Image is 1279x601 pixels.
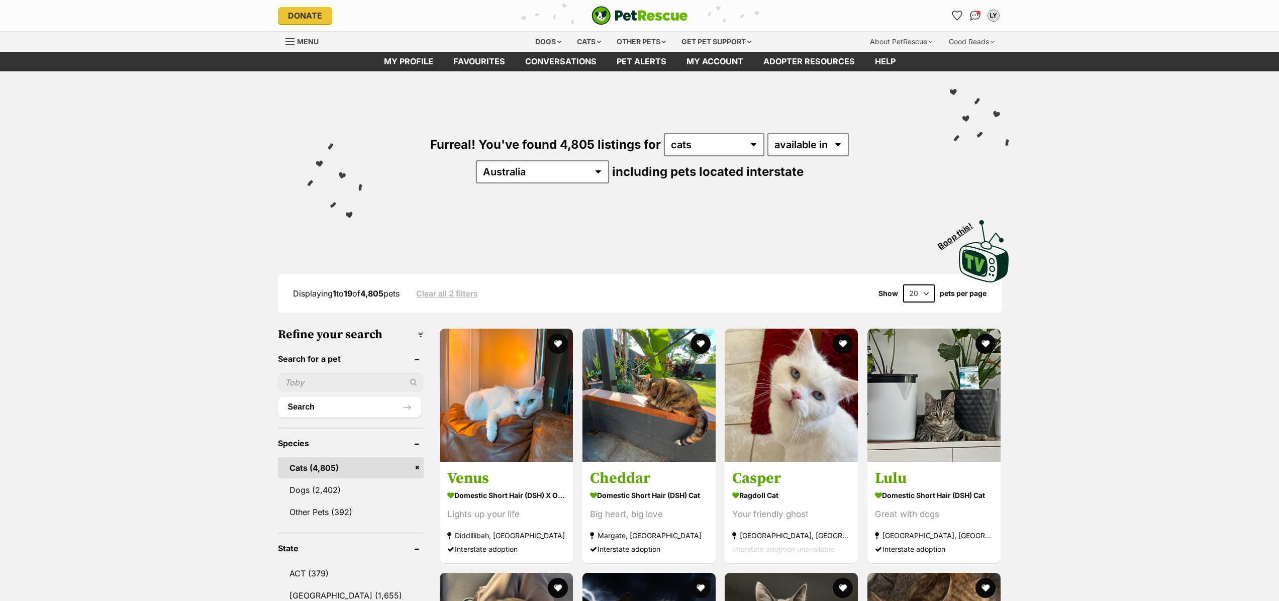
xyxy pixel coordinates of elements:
[278,354,424,363] header: Search for a pet
[590,542,708,556] div: Interstate adoption
[590,488,708,503] strong: Domestic Short Hair (DSH) Cat
[416,289,478,298] a: Clear all 2 filters
[986,8,1002,24] button: My account
[878,289,898,297] span: Show
[590,469,708,488] h3: Cheddar
[297,37,319,46] span: Menu
[447,529,565,542] strong: Diddillibah, [GEOGRAPHIC_DATA]
[548,334,568,354] button: favourite
[674,32,758,52] div: Get pet support
[875,488,993,503] strong: Domestic Short Hair (DSH) Cat
[278,328,424,342] h3: Refine your search
[975,578,996,598] button: favourite
[592,6,688,25] img: logo-cat-932fe2b9b8326f06289b0f2fb663e598f794de774fb13d1741a6617ecf9a85b4.svg
[949,8,965,24] a: Favourites
[285,32,326,50] a: Menu
[278,7,332,24] a: Donate
[447,488,565,503] strong: Domestic Short Hair (DSH) x Oriental Shorthair Cat
[278,397,421,417] button: Search
[867,329,1001,462] img: Lulu - Domestic Short Hair (DSH) Cat
[610,32,673,52] div: Other pets
[440,329,573,462] img: Venus - Domestic Short Hair (DSH) x Oriental Shorthair Cat
[970,11,980,21] img: chat-41dd97257d64d25036548639549fe6c8038ab92f7586957e7f3b1b290dea8141.svg
[590,529,708,542] strong: Margate, [GEOGRAPHIC_DATA]
[548,578,568,598] button: favourite
[374,52,443,71] a: My profile
[333,288,336,298] strong: 1
[865,52,906,71] a: Help
[528,32,568,52] div: Dogs
[732,508,850,521] div: Your friendly ghost
[690,334,710,354] button: favourite
[278,373,424,392] input: Toby
[440,461,573,563] a: Venus Domestic Short Hair (DSH) x Oriental Shorthair Cat Lights up your life Diddillibah, [GEOGRA...
[676,52,753,71] a: My account
[732,529,850,542] strong: [GEOGRAPHIC_DATA], [GEOGRAPHIC_DATA]
[592,6,688,25] a: PetRescue
[967,8,983,24] a: Conversations
[607,52,676,71] a: Pet alerts
[942,32,1002,52] div: Good Reads
[725,329,858,462] img: Casper - Ragdoll Cat
[278,502,424,523] a: Other Pets (392)
[863,32,940,52] div: About PetRescue
[725,461,858,563] a: Casper Ragdoll Cat Your friendly ghost [GEOGRAPHIC_DATA], [GEOGRAPHIC_DATA] Interstate adoption u...
[833,578,853,598] button: favourite
[582,329,716,462] img: Cheddar - Domestic Short Hair (DSH) Cat
[344,288,352,298] strong: 19
[278,439,424,448] header: Species
[959,211,1009,284] a: Boop this!
[590,508,708,521] div: Big heart, big love
[447,508,565,521] div: Lights up your life
[360,288,383,298] strong: 4,805
[867,461,1001,563] a: Lulu Domestic Short Hair (DSH) Cat Great with dogs [GEOGRAPHIC_DATA], [GEOGRAPHIC_DATA] Interstat...
[515,52,607,71] a: conversations
[293,288,400,298] span: Displaying to of pets
[833,334,853,354] button: favourite
[975,334,996,354] button: favourite
[732,545,834,553] span: Interstate adoption unavailable
[443,52,515,71] a: Favourites
[732,488,850,503] strong: Ragdoll Cat
[278,457,424,478] a: Cats (4,805)
[875,469,993,488] h3: Lulu
[278,544,424,553] header: State
[690,578,710,598] button: favourite
[949,8,1002,24] ul: Account quick links
[753,52,865,71] a: Adopter resources
[940,289,987,297] label: pets per page
[612,164,804,179] span: including pets located interstate
[570,32,608,52] div: Cats
[278,563,424,584] a: ACT (379)
[875,508,993,521] div: Great with dogs
[447,469,565,488] h3: Venus
[959,220,1009,282] img: PetRescue TV logo
[875,529,993,542] strong: [GEOGRAPHIC_DATA], [GEOGRAPHIC_DATA]
[278,479,424,500] a: Dogs (2,402)
[732,469,850,488] h3: Casper
[875,542,993,556] div: Interstate adoption
[989,11,999,21] div: LY
[430,137,661,152] span: Furreal! You've found 4,805 listings for
[582,461,716,563] a: Cheddar Domestic Short Hair (DSH) Cat Big heart, big love Margate, [GEOGRAPHIC_DATA] Interstate a...
[936,215,982,251] span: Boop this!
[447,542,565,556] div: Interstate adoption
